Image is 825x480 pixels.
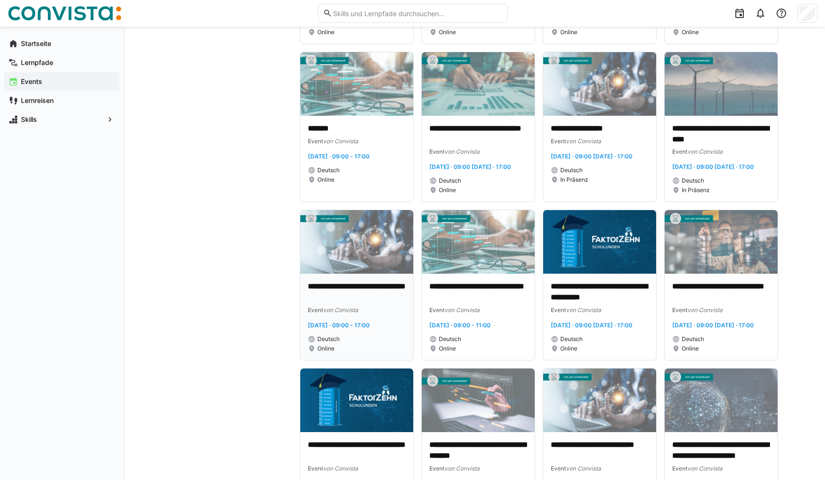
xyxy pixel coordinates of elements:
span: [DATE] · 09:00 - 17:00 [308,322,370,329]
span: Online [439,28,456,36]
span: Event [308,138,323,145]
span: [DATE] · 09:00 [DATE] · 17:00 [672,322,754,329]
span: [DATE] · 09:00 [DATE] · 17:00 [551,153,632,160]
span: Deutsch [317,166,340,174]
span: Event [672,148,687,155]
span: Event [672,465,687,472]
img: image [543,210,656,274]
span: Event [308,306,323,314]
span: Online [439,186,456,194]
span: Event [551,138,566,145]
span: Deutsch [682,177,704,185]
span: Online [317,28,334,36]
span: In Präsenz [682,186,710,194]
span: von Convista [323,306,358,314]
span: Deutsch [560,335,583,343]
span: Deutsch [560,166,583,174]
span: Online [317,345,334,352]
span: [DATE] · 09:00 - 17:00 [308,153,370,160]
span: Deutsch [317,335,340,343]
img: image [300,52,413,116]
span: von Convista [566,138,601,145]
span: von Convista [687,465,723,472]
img: image [422,52,535,116]
span: von Convista [445,148,480,155]
span: Deutsch [682,335,704,343]
span: Event [429,465,445,472]
span: von Convista [566,306,601,314]
span: Event [551,465,566,472]
span: von Convista [566,465,601,472]
span: Event [308,465,323,472]
span: Online [682,345,699,352]
span: von Convista [687,148,723,155]
span: Online [439,345,456,352]
img: image [665,52,778,116]
span: In Präsenz [560,176,588,184]
img: image [422,210,535,274]
span: Online [560,28,577,36]
span: Deutsch [439,177,461,185]
img: image [665,369,778,432]
span: Event [429,306,445,314]
span: [DATE] · 09:00 [DATE] · 17:00 [672,163,754,170]
img: image [422,369,535,432]
span: Online [317,176,334,184]
span: von Convista [687,306,723,314]
span: Online [682,28,699,36]
span: von Convista [323,465,358,472]
img: image [300,369,413,432]
span: Event [429,148,445,155]
span: [DATE] · 09:00 - 11:00 [429,322,491,329]
img: image [543,52,656,116]
span: [DATE] · 09:00 [DATE] · 17:00 [551,322,632,329]
span: Deutsch [439,335,461,343]
span: Event [551,306,566,314]
span: [DATE] · 09:00 [DATE] · 17:00 [429,163,511,170]
span: Event [672,306,687,314]
span: von Convista [323,138,358,145]
img: image [543,369,656,432]
img: image [300,210,413,274]
img: image [665,210,778,274]
span: Online [560,345,577,352]
span: von Convista [445,306,480,314]
span: von Convista [445,465,480,472]
input: Skills und Lernpfade durchsuchen… [332,9,502,18]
